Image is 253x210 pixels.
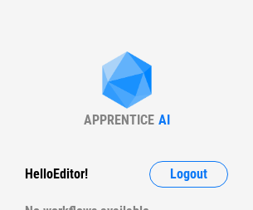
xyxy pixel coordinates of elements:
div: Hello Editor ! [25,161,88,188]
div: AI [158,112,170,128]
img: Apprentice AI [94,51,160,112]
button: Logout [149,161,228,188]
div: APPRENTICE [84,112,154,128]
span: Logout [170,168,207,181]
